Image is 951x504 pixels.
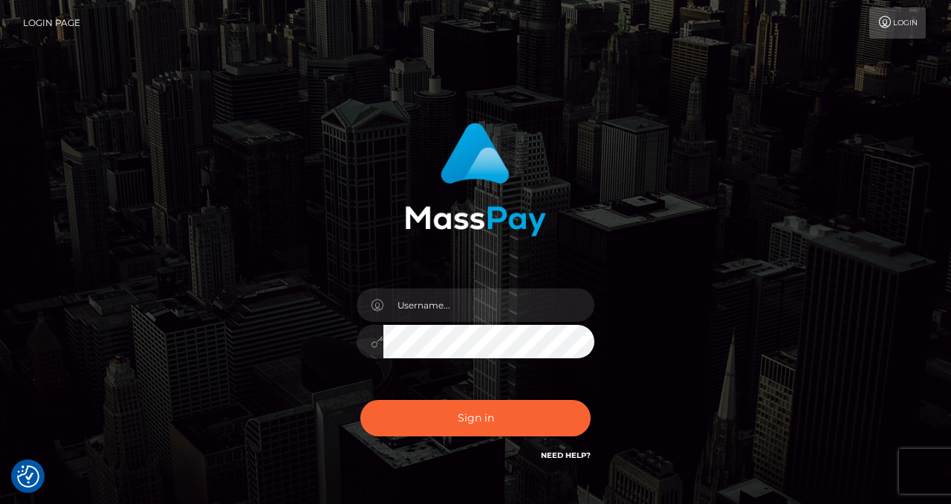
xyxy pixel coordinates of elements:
[17,465,39,488] button: Consent Preferences
[405,123,546,236] img: MassPay Login
[360,400,591,436] button: Sign in
[383,288,594,322] input: Username...
[17,465,39,488] img: Revisit consent button
[869,7,926,39] a: Login
[541,450,591,460] a: Need Help?
[23,7,80,39] a: Login Page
